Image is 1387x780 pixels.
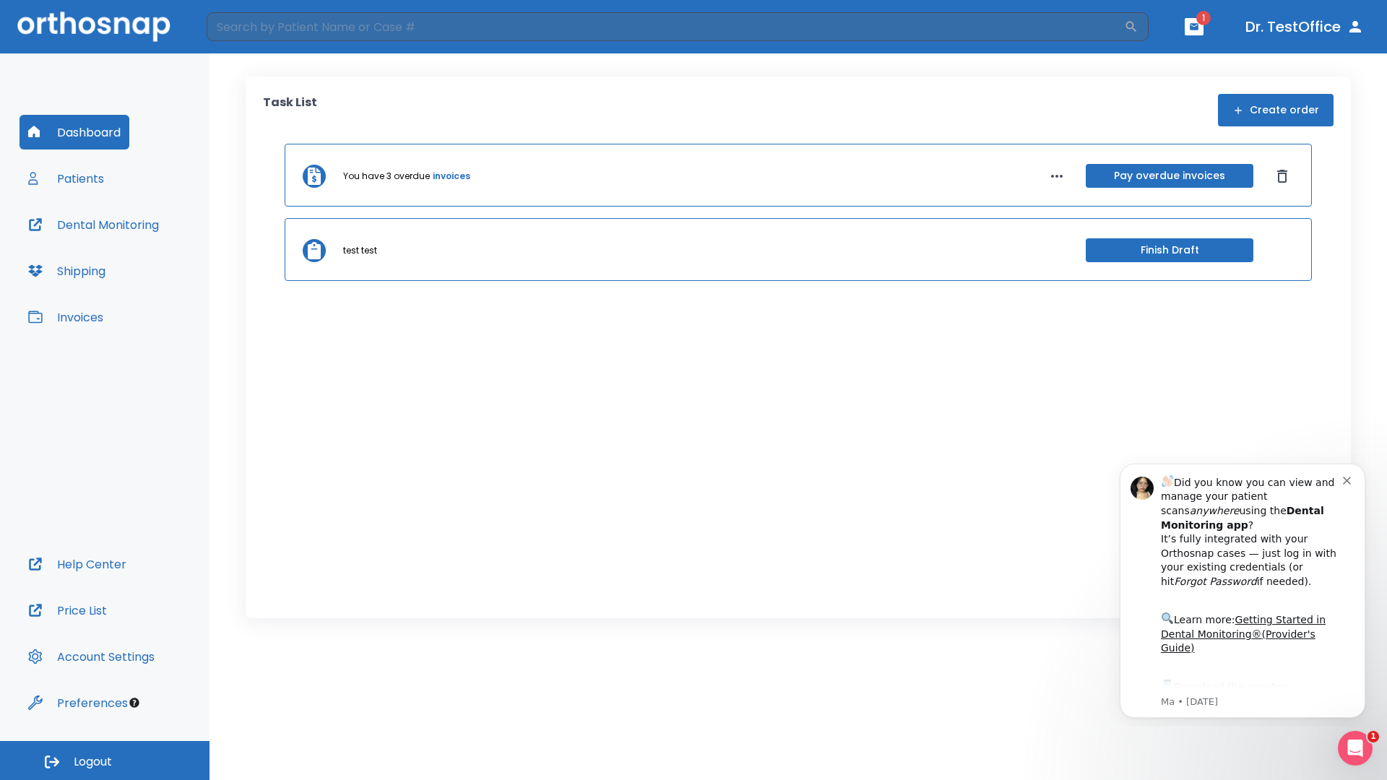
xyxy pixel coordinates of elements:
[1218,94,1334,126] button: Create order
[17,12,170,41] img: Orthosnap
[20,161,113,196] button: Patients
[20,685,137,720] button: Preferences
[20,207,168,242] button: Dental Monitoring
[263,94,317,126] p: Task List
[20,639,163,674] button: Account Settings
[20,253,114,288] button: Shipping
[1086,164,1253,188] button: Pay overdue invoices
[74,754,112,770] span: Logout
[343,244,377,257] p: test test
[1098,451,1387,727] iframe: Intercom notifications message
[20,115,129,149] button: Dashboard
[1196,11,1211,25] span: 1
[1086,238,1253,262] button: Finish Draft
[1367,731,1379,742] span: 1
[63,227,245,300] div: Download the app: | ​ Let us know if you need help getting started!
[63,230,191,256] a: App Store
[63,245,245,258] p: Message from Ma, sent 4w ago
[1240,14,1370,40] button: Dr. TestOffice
[1271,165,1294,188] button: Dismiss
[1338,731,1373,766] iframe: Intercom live chat
[20,300,112,334] button: Invoices
[245,22,256,34] button: Dismiss notification
[207,12,1124,41] input: Search by Patient Name or Case #
[433,170,470,183] a: invoices
[128,696,141,709] div: Tooltip anchor
[20,547,135,581] button: Help Center
[20,593,116,628] button: Price List
[343,170,430,183] p: You have 3 overdue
